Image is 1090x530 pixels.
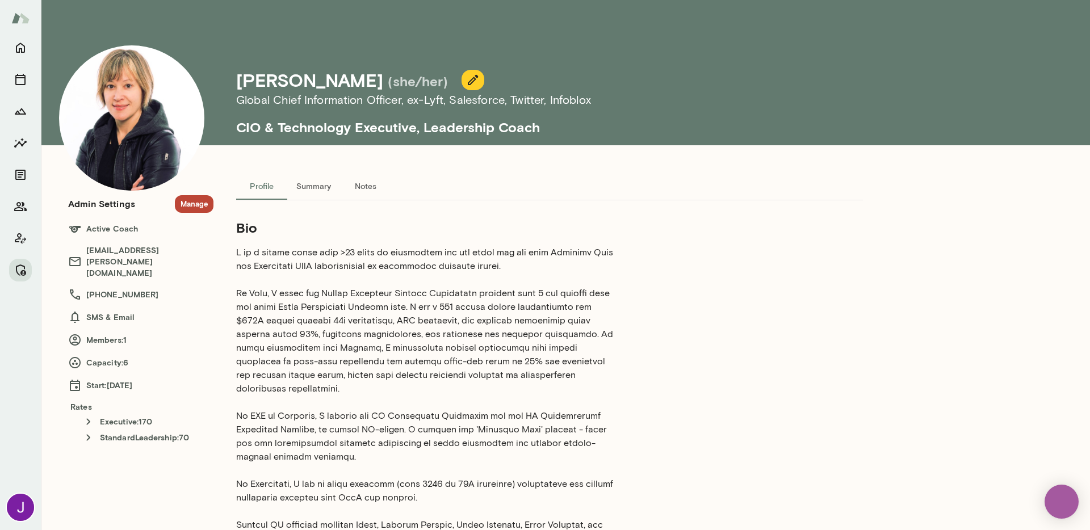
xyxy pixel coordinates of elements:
h6: Start: [DATE] [68,378,213,392]
button: Home [9,36,32,59]
img: Jocelyn Grodin [7,494,34,521]
img: Mento [11,7,30,29]
h6: Executive : 170 [82,415,213,428]
h6: Capacity: 6 [68,356,213,369]
button: Documents [9,163,32,186]
button: Client app [9,227,32,250]
button: Growth Plan [9,100,32,123]
button: Sessions [9,68,32,91]
h6: Rates [68,401,213,413]
h4: [PERSON_NAME] [236,69,383,91]
img: Amy Farrow [59,45,204,191]
h6: Admin Settings [68,197,135,211]
h5: Bio [236,218,618,237]
h6: Members: 1 [68,333,213,347]
h6: Active Coach [68,222,213,235]
button: Insights [9,132,32,154]
h6: Global Chief Information Officer , ex-Lyft, Salesforce, Twitter, Infoblox [236,91,917,109]
h5: (she/her) [388,72,448,90]
button: Notes [340,173,391,200]
button: Manage [175,195,213,213]
button: Members [9,195,32,218]
h6: [PHONE_NUMBER] [68,288,213,301]
button: Manage [9,259,32,281]
h6: SMS & Email [68,310,213,324]
button: Profile [236,173,287,200]
h6: StandardLeadership : 70 [82,431,213,444]
button: Summary [287,173,340,200]
h6: [EMAIL_ADDRESS][PERSON_NAME][DOMAIN_NAME] [68,245,213,279]
h5: CIO & Technology Executive, Leadership Coach [236,109,917,136]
